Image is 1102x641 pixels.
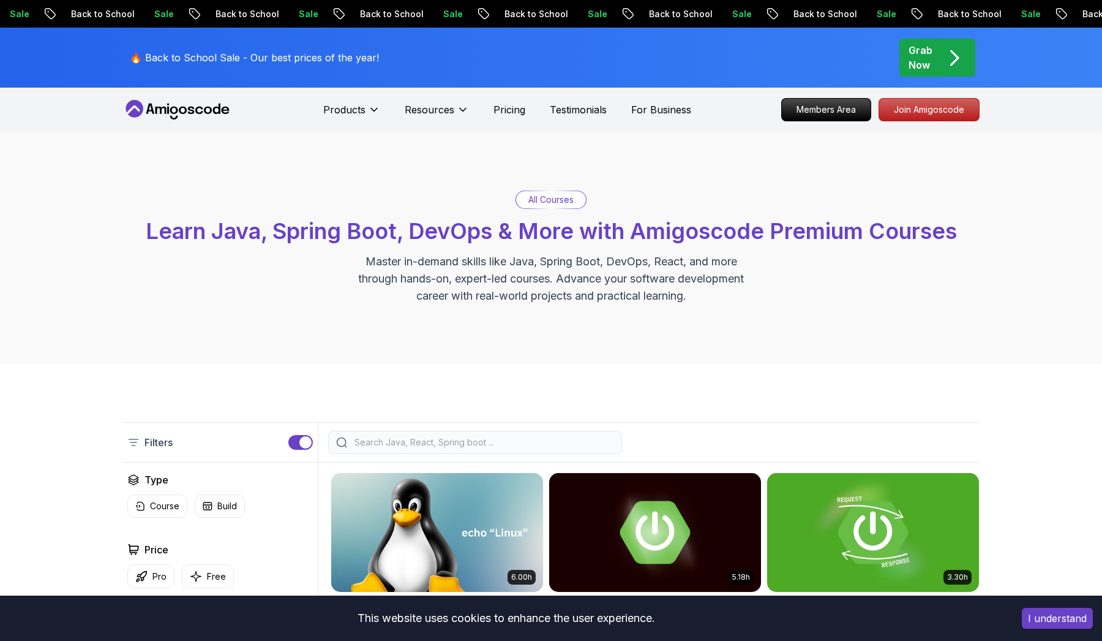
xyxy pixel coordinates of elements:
[144,472,168,487] h2: Type
[909,43,932,72] p: Grab Now
[721,8,760,20] p: Sale
[287,8,326,20] p: Sale
[127,564,174,588] button: Pro
[926,8,1010,20] p: Back to School
[947,572,968,582] p: 3.30h
[782,8,865,20] p: Back to School
[144,542,168,557] h2: Price
[528,194,574,206] p: All Courses
[511,572,532,582] p: 6.00h
[323,102,365,117] p: Products
[127,495,187,518] button: Course
[550,102,607,117] a: Testimonials
[152,571,167,583] p: Pro
[146,218,957,245] span: Learn Java, Spring Boot, DevOps & More with Amigoscode Premium Courses
[323,102,380,127] button: Products
[144,435,173,450] p: Filters
[432,8,471,20] p: Sale
[405,102,454,117] p: Resources
[631,102,691,117] a: For Business
[352,436,614,449] input: Search Java, React, Spring boot ...
[879,99,979,121] p: Join Amigoscode
[576,8,615,20] p: Sale
[781,98,871,121] a: Members Area
[1010,8,1049,20] p: Sale
[348,8,432,20] p: Back to School
[782,99,871,121] p: Members Area
[59,8,143,20] p: Back to School
[767,473,979,592] img: Building APIs with Spring Boot card
[637,8,721,20] p: Back to School
[865,8,904,20] p: Sale
[879,98,980,121] a: Join Amigoscode
[9,605,1003,632] div: This website uses cookies to enhance the user experience.
[217,500,237,512] p: Build
[182,564,234,588] button: Free
[732,572,750,582] p: 5.18h
[493,102,525,117] a: Pricing
[130,50,379,65] p: 🔥 Back to School Sale - Our best prices of the year!
[207,571,226,583] p: Free
[150,500,179,512] p: Course
[493,8,576,20] p: Back to School
[331,473,543,592] img: Linux Fundamentals card
[204,8,287,20] p: Back to School
[195,495,245,518] button: Build
[549,473,761,592] img: Advanced Spring Boot card
[405,102,469,127] button: Resources
[1022,608,1093,629] button: Accept cookies
[345,253,757,305] p: Master in-demand skills like Java, Spring Boot, DevOps, React, and more through hands-on, expert-...
[143,8,182,20] p: Sale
